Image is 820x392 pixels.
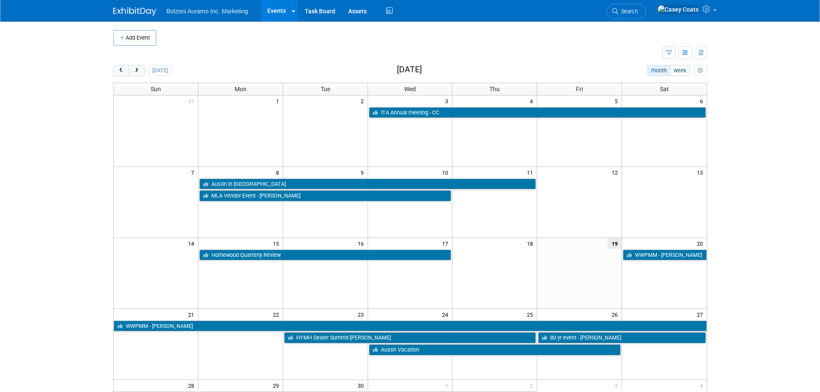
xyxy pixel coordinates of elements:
[611,309,622,320] span: 26
[199,179,536,190] a: Austin in [GEOGRAPHIC_DATA]
[441,167,452,178] span: 10
[199,250,452,261] a: Homewood Quarterly Review
[611,167,622,178] span: 12
[576,86,583,93] span: Fri
[235,86,247,93] span: Mon
[444,96,452,106] span: 3
[694,65,707,76] button: myCustomButton
[404,86,416,93] span: Wed
[538,332,706,343] a: 80 yr event - [PERSON_NAME]
[698,68,703,74] i: Personalize Calendar
[696,238,707,249] span: 20
[272,380,283,391] span: 29
[657,5,699,14] img: Casey Coats
[167,8,248,15] span: Bolzoni Auramo Inc. Marketing
[670,65,690,76] button: week
[696,309,707,320] span: 27
[647,65,670,76] button: month
[187,238,198,249] span: 14
[441,309,452,320] span: 24
[696,167,707,178] span: 13
[129,65,145,76] button: next
[360,167,368,178] span: 9
[614,96,622,106] span: 5
[113,30,156,46] button: Add Event
[369,344,621,355] a: Austin Vacation
[187,96,198,106] span: 31
[272,238,283,249] span: 15
[369,107,706,118] a: ITA Annual meeting - CC
[190,167,198,178] span: 7
[618,8,638,15] span: Search
[187,309,198,320] span: 21
[623,250,706,261] a: WWPMM - [PERSON_NAME]
[526,167,537,178] span: 11
[187,380,198,391] span: 28
[444,380,452,391] span: 1
[360,96,368,106] span: 2
[441,238,452,249] span: 17
[199,190,452,201] a: MLA Vendor Event - [PERSON_NAME]
[526,309,537,320] span: 25
[529,96,537,106] span: 4
[526,238,537,249] span: 18
[113,7,156,16] img: ExhibitDay
[699,380,707,391] span: 4
[529,380,537,391] span: 2
[397,65,422,74] h2: [DATE]
[284,332,536,343] a: HYMH Dealer Summit-[PERSON_NAME]
[357,238,368,249] span: 16
[149,65,171,76] button: [DATE]
[113,65,129,76] button: prev
[114,321,707,332] a: WWPMM - [PERSON_NAME]
[606,4,646,19] a: Search
[357,309,368,320] span: 23
[357,380,368,391] span: 30
[607,238,622,249] span: 19
[489,86,500,93] span: Thu
[151,86,161,93] span: Sun
[614,380,622,391] span: 3
[699,96,707,106] span: 6
[660,86,669,93] span: Sat
[275,96,283,106] span: 1
[272,309,283,320] span: 22
[321,86,330,93] span: Tue
[275,167,283,178] span: 8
